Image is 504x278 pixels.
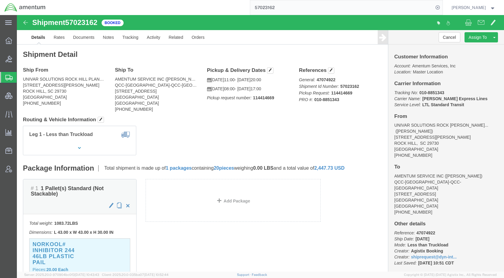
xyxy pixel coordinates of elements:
[17,15,504,272] iframe: FS Legacy Container
[24,273,99,276] span: Server: 2025.20.0-970904bc0f3
[452,4,486,11] span: Kent Gilman
[250,0,433,15] input: Search for shipment number, reference number
[144,273,169,276] span: [DATE] 10:52:44
[451,4,496,11] button: [PERSON_NAME]
[237,273,252,276] a: Support
[4,3,46,12] img: logo
[404,272,497,277] span: Copyright © [DATE]-[DATE] Agistix Inc., All Rights Reserved
[102,273,169,276] span: Client: 2025.20.0-035ba07
[75,273,99,276] span: [DATE] 10:43:43
[252,273,267,276] a: Feedback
